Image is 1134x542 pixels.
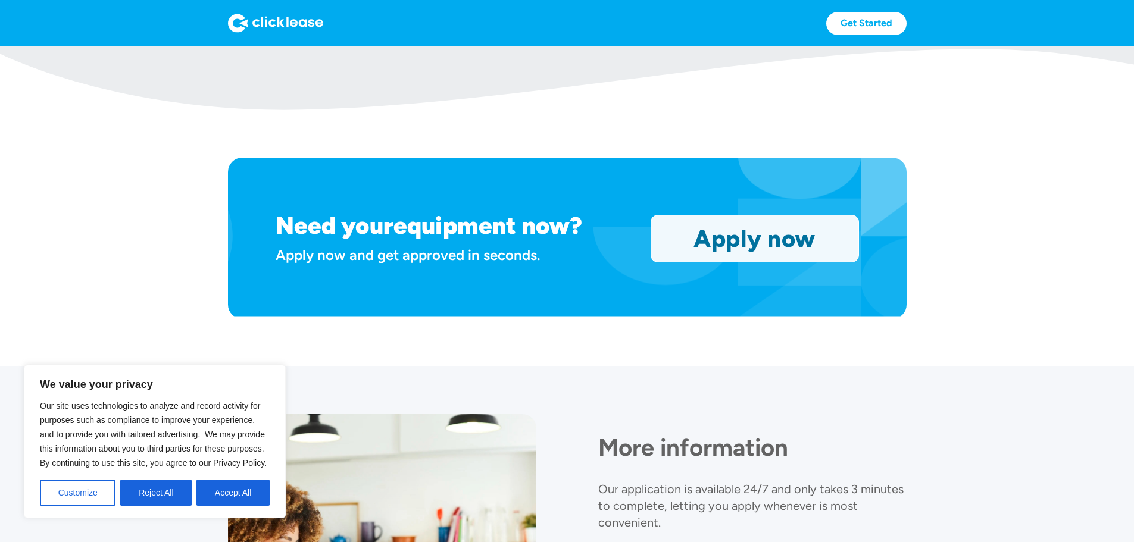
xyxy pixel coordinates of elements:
[40,401,267,468] span: Our site uses technologies to analyze and record activity for purposes such as compliance to impr...
[196,480,270,506] button: Accept All
[598,433,907,462] h1: More information
[276,211,393,240] h1: Need your
[651,215,858,262] a: Apply now
[276,245,636,265] div: Apply now and get approved in seconds.
[40,480,115,506] button: Customize
[24,365,286,518] div: We value your privacy
[120,480,192,506] button: Reject All
[228,14,323,33] img: Logo
[393,211,582,240] h1: equipment now?
[826,12,907,35] a: Get Started
[40,377,270,391] p: We value your privacy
